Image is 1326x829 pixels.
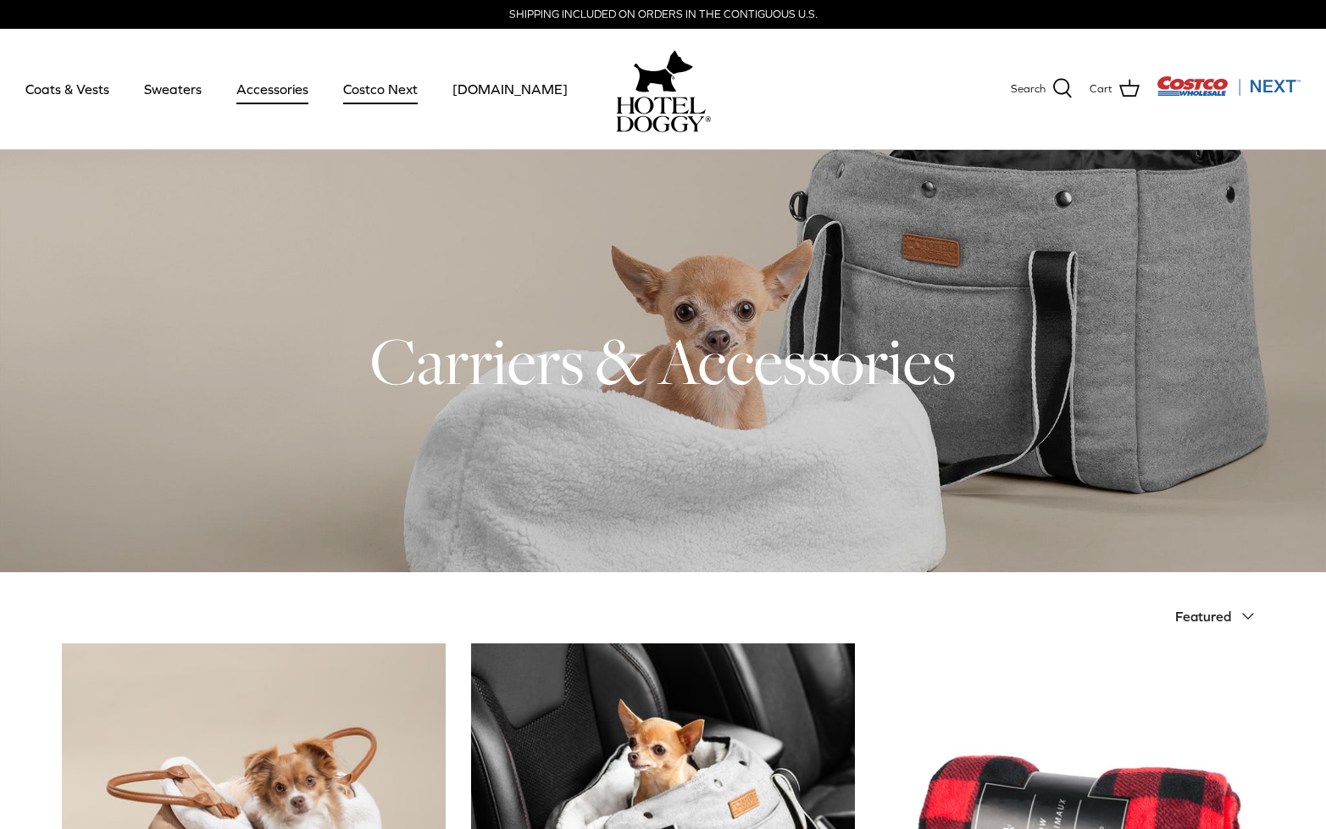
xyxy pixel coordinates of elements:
a: Cart [1090,78,1140,100]
a: Visit Costco Next [1157,86,1301,99]
span: Search [1011,81,1046,98]
a: [DOMAIN_NAME] [437,60,583,118]
a: hoteldoggy.com hoteldoggycom [616,46,711,132]
img: Costco Next [1157,75,1301,97]
button: Featured [1175,598,1265,635]
span: Cart [1090,81,1112,98]
img: hoteldoggycom [616,97,711,132]
h1: Carriers & Accessories [62,320,1265,403]
span: Featured [1175,609,1231,624]
a: Sweaters [129,60,217,118]
a: Coats & Vests [10,60,125,118]
a: Costco Next [328,60,433,118]
a: Accessories [221,60,324,118]
img: hoteldoggy.com [634,46,693,97]
a: Search [1011,78,1073,100]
